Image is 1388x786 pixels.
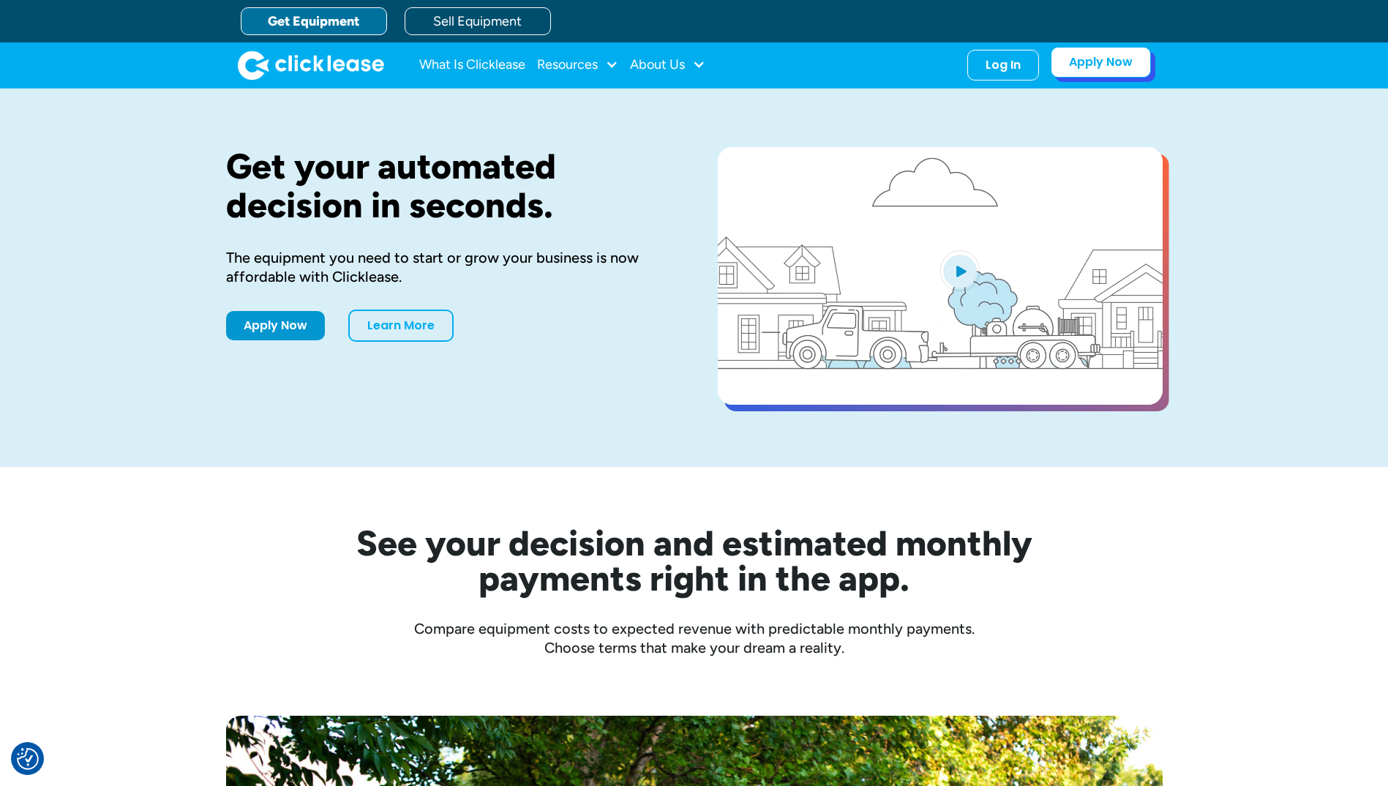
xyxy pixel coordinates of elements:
div: Compare equipment costs to expected revenue with predictable monthly payments. Choose terms that ... [226,619,1163,657]
a: home [238,50,384,80]
a: Apply Now [1051,47,1151,78]
h2: See your decision and estimated monthly payments right in the app. [285,525,1104,596]
img: Blue play button logo on a light blue circular background [940,250,980,291]
div: Log In [986,58,1021,72]
div: About Us [630,50,705,80]
img: Clicklease logo [238,50,384,80]
a: Get Equipment [241,7,387,35]
a: What Is Clicklease [419,50,525,80]
a: open lightbox [718,147,1163,405]
button: Consent Preferences [17,748,39,770]
h1: Get your automated decision in seconds. [226,147,671,225]
div: Resources [537,50,618,80]
a: Sell Equipment [405,7,551,35]
a: Apply Now [226,311,325,340]
div: The equipment you need to start or grow your business is now affordable with Clicklease. [226,248,671,286]
img: Revisit consent button [17,748,39,770]
a: Learn More [348,310,454,342]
